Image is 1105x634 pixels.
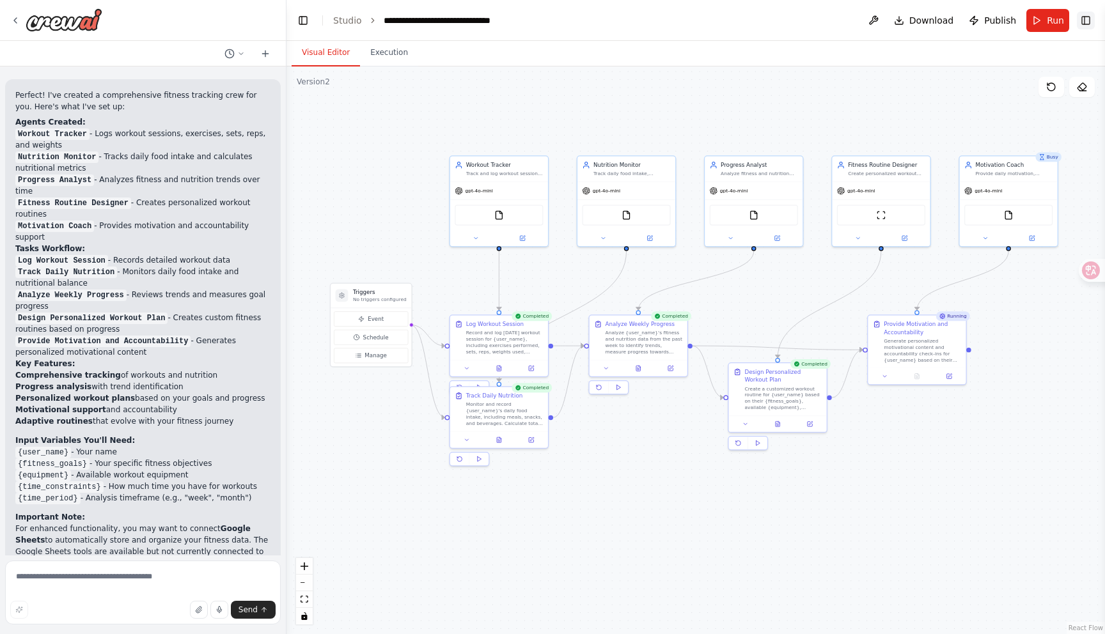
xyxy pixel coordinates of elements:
button: Manage [334,348,408,364]
button: Switch to previous chat [219,46,250,61]
g: Edge from 9f7a5f95-2b16-4a1b-8230-3c3e6b4a39a4 to ff99d3f5-1340-4bfc-8f34-71935408314f [693,342,863,354]
li: - Monitors daily food intake and nutritional balance [15,266,270,289]
strong: Progress analysis [15,382,91,391]
button: Visual Editor [292,40,360,66]
code: Motivation Coach [15,220,94,232]
span: Send [239,605,258,615]
g: Edge from add86524-7855-4f87-91eb-27a298512f7c to 19e8e500-9fc1-4954-9b97-d3091cf90a6a [495,251,503,311]
span: Event [368,315,384,323]
code: Workout Tracker [15,128,90,140]
button: Open in side panel [1009,233,1054,243]
code: {time_period} [15,493,81,504]
li: based on your goals and progress [15,392,270,404]
span: gpt-4o-mini [975,188,1002,194]
code: Track Daily Nutrition [15,267,117,278]
g: Edge from 4de7b13d-85db-4e67-94fe-fdf2b954bb52 to b997bf6c-1e37-4ef1-9636-1244ace8bc19 [495,251,631,382]
g: Edge from b1eb90c1-44e5-48dc-9f66-93f10f450f4c to 9f7a5f95-2b16-4a1b-8230-3c3e6b4a39a4 [634,251,758,311]
button: View output [761,419,795,429]
button: Show right sidebar [1077,12,1095,29]
g: Edge from 9f7a5f95-2b16-4a1b-8230-3c3e6b4a39a4 to 8af4dc8a-3f67-47da-8ba7-7a933ec115bf [693,342,724,401]
div: Track daily food intake, calculate macronutrients and calories for {user_name}. Monitor nutrition... [593,171,671,177]
li: - Records detailed workout data [15,254,270,266]
button: zoom in [296,558,313,575]
button: Start a new chat [255,46,276,61]
div: Workout TrackerTrack and log workout sessions, exercises, sets, reps, and weights for {user_name}... [450,155,549,247]
div: Track Daily Nutrition [466,392,523,399]
code: Fitness Routine Designer [15,197,131,209]
button: Open in side panel [657,364,684,373]
code: Provide Motivation and Accountability [15,336,191,347]
button: View output [482,435,516,445]
li: - Logs workout sessions, exercises, sets, reps, and weights [15,128,270,151]
strong: Personalized workout plans [15,394,135,403]
span: gpt-4o-mini [720,188,748,194]
div: Completed [790,359,831,369]
button: Publish [964,9,1021,32]
img: FileReadTool [1004,210,1014,220]
li: and accountability [15,404,270,415]
li: of workouts and nutrition [15,369,270,381]
div: BusyMotivation CoachProvide daily motivation, accountability, and encouragement to {user_name} fo... [959,155,1058,247]
li: - Your specific fitness objectives [15,458,270,469]
div: Analyze fitness and nutrition data trends for {user_name} over {time_period}. Identify patterns, ... [721,171,798,177]
code: {fitness_goals} [15,458,90,470]
button: Open in side panel [936,371,963,381]
li: - Your name [15,446,270,458]
li: - Creates custom fitness routines based on progress [15,312,270,335]
div: Progress Analyst [721,161,798,169]
li: with trend identification [15,381,270,392]
div: CompletedDesign Personalized Workout PlanCreate a customized workout routine for {user_name} base... [728,362,827,454]
div: Busy [1035,152,1062,162]
div: Create a customized workout routine for {user_name} based on their {fitness_goals}, available {eq... [744,385,822,411]
code: {user_name} [15,447,71,458]
li: - Analysis timeframe (e.g., "week", "month") [15,492,270,504]
button: Open in side panel [882,233,927,243]
span: Run [1047,14,1064,27]
code: Progress Analyst [15,174,94,186]
span: Download [909,14,954,27]
p: Perfect! I've created a comprehensive fitness tracking crew for you. Here's what I've set up: [15,89,270,112]
li: - Reviews trends and measures goal progress [15,289,270,312]
button: Upload files [190,601,208,619]
strong: Important Note: [15,513,85,522]
div: Track and log workout sessions, exercises, sets, reps, and weights for {user_name}. Maintain accu... [466,171,544,177]
code: {time_constraints} [15,481,104,493]
strong: Key Features: [15,359,75,368]
li: - Generates personalized motivational content [15,335,270,358]
span: Manage [364,352,387,359]
div: Running [936,311,970,321]
button: No output available [900,371,934,381]
g: Edge from b997bf6c-1e37-4ef1-9636-1244ace8bc19 to 9f7a5f95-2b16-4a1b-8230-3c3e6b4a39a4 [553,342,584,421]
button: Run [1026,9,1069,32]
span: gpt-4o-mini [847,188,875,194]
div: Completed [651,311,691,321]
button: Open in side panel [500,233,545,243]
button: Open in side panel [755,233,799,243]
div: RunningProvide Motivation and AccountabilityGenerate personalized motivational content and accoun... [867,314,967,385]
button: Open in side panel [517,435,545,445]
g: Edge from d50744bb-338e-4ab0-8dfa-1acf032f5c5f to 8af4dc8a-3f67-47da-8ba7-7a933ec115bf [774,251,885,358]
div: Create personalized workout routines for {user_name} based on their {fitness_goals}, available {e... [848,171,925,177]
div: Nutrition MonitorTrack daily food intake, calculate macronutrients and calories for {user_name}. ... [577,155,677,247]
div: Progress AnalystAnalyze fitness and nutrition data trends for {user_name} over {time_period}. Ide... [704,155,804,247]
div: Design Personalized Workout Plan [744,368,822,384]
button: Event [334,311,408,327]
span: gpt-4o-mini [465,188,492,194]
li: - Analyzes fitness and nutrition trends over time [15,174,270,197]
li: that evolve with your fitness journey [15,415,270,427]
li: - Available workout equipment [15,469,270,481]
div: Provide Motivation and Accountability [884,320,961,336]
strong: Comprehensive tracking [15,371,121,380]
button: Send [231,601,276,619]
a: Studio [333,15,362,26]
div: Analyze Weekly Progress [606,320,675,328]
img: FileReadTool [622,210,631,220]
div: Completed [512,383,552,392]
code: Analyze Weekly Progress [15,290,127,301]
img: FileReadTool [749,210,758,220]
div: Fitness Routine Designer [848,161,925,169]
p: For enhanced functionality, you may want to connect to automatically store and organize your fitn... [15,523,270,569]
li: - Creates personalized workout routines [15,197,270,220]
button: Schedule [334,330,408,345]
strong: Agents Created: [15,118,86,127]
